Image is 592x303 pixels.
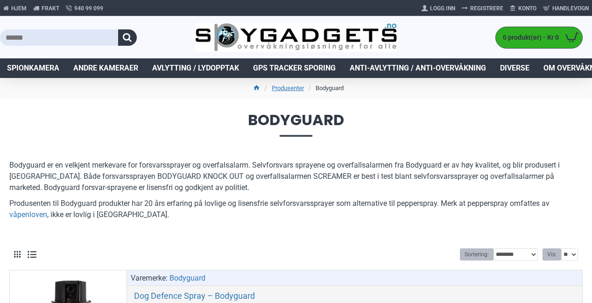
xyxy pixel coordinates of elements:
[134,290,255,301] a: Dog Defence Spray – Bodyguard
[131,273,168,284] span: Varemerke:
[552,4,589,13] span: Handlevogn
[9,113,583,136] span: Bodyguard
[350,63,486,74] span: Anti-avlytting / Anti-overvåkning
[418,1,458,16] a: Logg Inn
[9,198,583,220] p: Produsenten til Bodyguard produkter har 20 års erfaring på lovlige og lisensfrie selvforsvarsspra...
[66,58,145,78] a: Andre kameraer
[470,4,503,13] span: Registrere
[152,63,239,74] span: Avlytting / Lydopptak
[73,63,138,74] span: Andre kameraer
[9,160,583,193] p: Bodyguard er en velkjent merkevare for forsvarssprayer og overfalsalarm. Selvforsvars sprayene og...
[74,4,103,13] span: 940 99 099
[496,27,582,48] a: 0 produkt(er) - Kr 0
[145,58,246,78] a: Avlytting / Lydopptak
[9,209,47,220] a: våpenloven
[246,58,343,78] a: GPS Tracker Sporing
[543,248,561,261] label: Vis:
[7,63,59,74] span: Spionkamera
[493,58,536,78] a: Diverse
[507,1,540,16] a: Konto
[272,84,304,93] a: Produsenter
[500,63,529,74] span: Diverse
[253,63,336,74] span: GPS Tracker Sporing
[169,273,205,284] a: Bodyguard
[195,23,396,52] img: SpyGadgets.no
[11,4,27,13] span: Hjem
[518,4,536,13] span: Konto
[343,58,493,78] a: Anti-avlytting / Anti-overvåkning
[42,4,59,13] span: Frakt
[458,1,507,16] a: Registrere
[540,1,592,16] a: Handlevogn
[460,248,493,261] label: Sortering:
[430,4,455,13] span: Logg Inn
[496,33,561,42] span: 0 produkt(er) - Kr 0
